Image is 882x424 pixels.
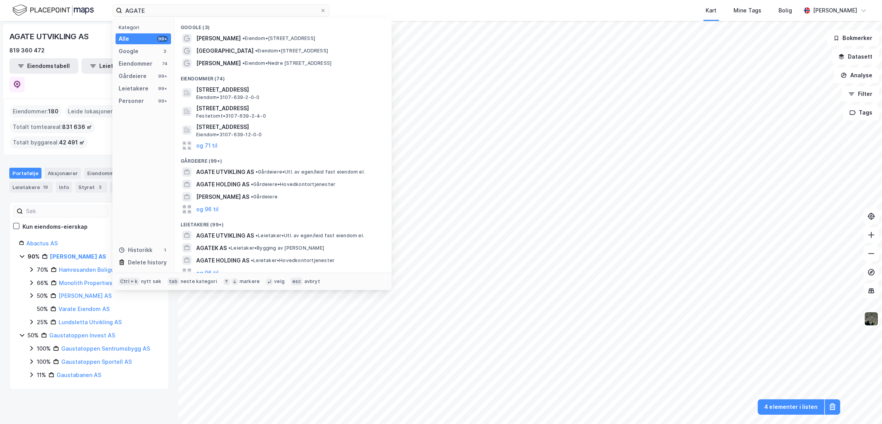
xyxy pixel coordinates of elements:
[843,387,882,424] div: Kontrollprogram for chat
[778,6,792,15] div: Bolig
[196,132,262,138] span: Eiendom • 3107-639-12-0-0
[119,59,152,68] div: Eiendommer
[196,122,382,132] span: [STREET_ADDRESS]
[196,85,382,94] span: [STREET_ADDRESS]
[9,168,41,179] div: Portefølje
[181,278,217,285] div: neste kategori
[37,357,51,367] div: 100%
[228,245,324,251] span: Leietaker • Bygging av [PERSON_NAME]
[119,96,144,106] div: Personer
[10,105,62,118] div: Eiendommer :
[122,5,320,16] input: Søk på adresse, matrikkel, gårdeiere, leietakere eller personer
[157,73,168,79] div: 99+
[59,306,110,312] a: Varate Eiendom AS
[162,61,168,67] div: 74
[119,71,147,81] div: Gårdeiere
[843,105,879,120] button: Tags
[255,169,258,175] span: •
[61,345,150,352] a: Gaustatoppen Sentrumsbygg AS
[251,194,253,200] span: •
[119,47,138,56] div: Google
[251,194,278,200] span: Gårdeiere
[81,58,150,74] button: Leietakertabell
[196,34,241,43] span: [PERSON_NAME]
[10,121,95,133] div: Totalt tomteareal :
[864,311,879,326] img: 9k=
[274,278,285,285] div: velg
[41,183,50,191] div: 19
[119,278,140,285] div: Ctrl + k
[196,243,227,253] span: AGATEK AS
[255,48,257,54] span: •
[251,181,253,187] span: •
[167,278,179,285] div: tab
[706,6,716,15] div: Kart
[22,222,88,231] div: Kun eiendoms-eierskap
[65,105,121,118] div: Leide lokasjoner :
[37,318,48,327] div: 25%
[242,60,331,66] span: Eiendom • Nedre [STREET_ADDRESS]
[196,167,254,177] span: AGATE UTVIKLING AS
[28,252,40,261] div: 90%
[119,84,148,93] div: Leietakere
[37,265,48,275] div: 70%
[196,141,217,150] button: og 71 til
[157,98,168,104] div: 99+
[26,240,58,247] a: Abactus AS
[141,278,162,285] div: nytt søk
[813,6,857,15] div: [PERSON_NAME]
[251,181,335,188] span: Gårdeiere • Hovedkontortjenester
[242,35,315,42] span: Eiendom • [STREET_ADDRESS]
[842,86,879,102] button: Filter
[110,182,167,193] div: Transaksjoner
[174,152,392,166] div: Gårdeiere (99+)
[37,304,48,314] div: 50%
[196,192,249,202] span: [PERSON_NAME] AS
[48,107,59,116] span: 180
[37,344,51,353] div: 100%
[10,136,88,149] div: Totalt byggareal :
[832,49,879,64] button: Datasett
[196,268,219,277] button: og 96 til
[119,34,129,43] div: Alle
[255,169,365,175] span: Gårdeiere • Utl. av egen/leid fast eiendom el.
[9,182,53,193] div: Leietakere
[251,257,253,263] span: •
[59,266,143,273] a: Hamresanden Boligutvikling AS
[255,233,258,238] span: •
[59,319,122,325] a: Lundsletta Utvikling AS
[196,59,241,68] span: [PERSON_NAME]
[45,168,81,179] div: Aksjonærer
[9,46,45,55] div: 819 360 472
[84,168,135,179] div: Eiendommer
[12,3,94,17] img: logo.f888ab2527a4732fd821a326f86c7f29.svg
[196,94,259,101] span: Eiendom • 3107-639-2-0-0
[255,48,328,54] span: Eiendom • [STREET_ADDRESS]
[255,233,364,239] span: Leietaker • Utl. av egen/leid fast eiendom el.
[162,48,168,54] div: 3
[162,247,168,253] div: 1
[49,332,115,339] a: Gaustatoppen Invest AS
[9,58,78,74] button: Eiendomstabell
[196,205,219,214] button: og 96 til
[96,183,104,191] div: 3
[758,399,824,415] button: 4 elementer i listen
[119,24,171,30] div: Kategori
[57,372,101,378] a: Gaustabanen AS
[9,30,90,43] div: AGATE UTVIKLING AS
[174,215,392,229] div: Leietakere (99+)
[37,370,46,380] div: 11%
[157,36,168,42] div: 99+
[196,104,382,113] span: [STREET_ADDRESS]
[56,182,72,193] div: Info
[128,258,167,267] div: Delete history
[834,68,879,83] button: Analyse
[196,256,249,265] span: AGATE HOLDING AS
[251,257,335,264] span: Leietaker • Hovedkontortjenester
[37,291,48,301] div: 50%
[827,30,879,46] button: Bokmerker
[62,122,92,132] span: 831 636 ㎡
[174,18,392,32] div: Google (3)
[242,35,245,41] span: •
[196,180,249,189] span: AGATE HOLDING AS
